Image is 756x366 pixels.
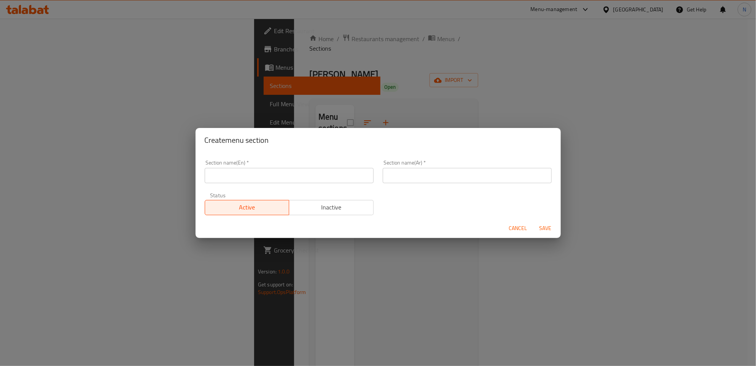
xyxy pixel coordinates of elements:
span: Inactive [292,202,371,213]
button: Cancel [506,221,530,235]
button: Active [205,200,290,215]
button: Save [533,221,558,235]
span: Cancel [509,224,527,233]
h2: Create menu section [205,134,552,146]
input: Please enter section name(ar) [383,168,552,183]
input: Please enter section name(en) [205,168,374,183]
span: Active [208,202,286,213]
span: Save [536,224,555,233]
button: Inactive [289,200,374,215]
